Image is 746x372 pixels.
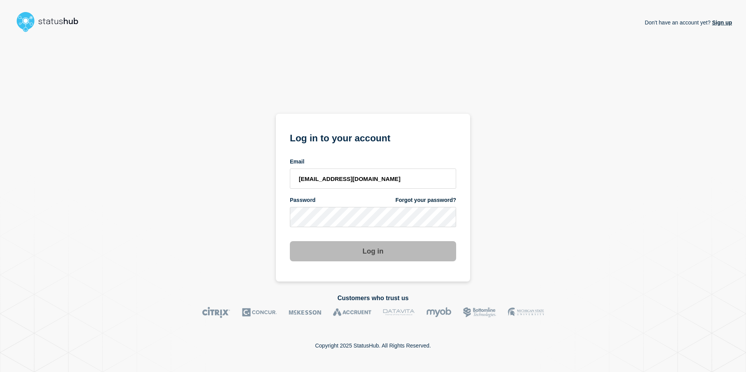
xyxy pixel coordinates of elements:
[289,307,321,318] img: McKesson logo
[290,196,315,204] span: Password
[463,307,496,318] img: Bottomline logo
[242,307,277,318] img: Concur logo
[290,169,456,189] input: email input
[202,307,230,318] img: Citrix logo
[645,13,732,32] p: Don't have an account yet?
[290,207,456,227] input: password input
[315,342,431,349] p: Copyright 2025 StatusHub. All Rights Reserved.
[14,295,732,302] h2: Customers who trust us
[333,307,371,318] img: Accruent logo
[396,196,456,204] a: Forgot your password?
[290,241,456,261] button: Log in
[508,307,544,318] img: MSU logo
[711,19,732,26] a: Sign up
[14,9,88,34] img: StatusHub logo
[290,130,456,144] h1: Log in to your account
[290,158,304,165] span: Email
[426,307,451,318] img: myob logo
[383,307,415,318] img: DataVita logo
